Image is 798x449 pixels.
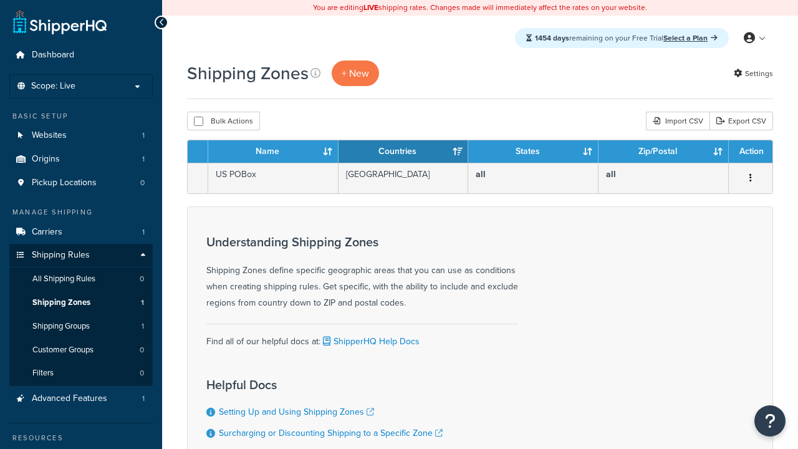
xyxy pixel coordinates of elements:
[32,50,74,60] span: Dashboard
[754,405,786,437] button: Open Resource Center
[206,235,518,249] h3: Understanding Shipping Zones
[142,321,144,332] span: 1
[13,9,107,34] a: ShipperHQ Home
[535,32,569,44] strong: 1454 days
[9,387,153,410] a: Advanced Features 1
[208,163,339,193] td: US POBox
[9,207,153,218] div: Manage Shipping
[468,140,598,163] th: States: activate to sort column ascending
[140,274,144,284] span: 0
[32,368,54,379] span: Filters
[32,130,67,141] span: Websites
[32,250,90,261] span: Shipping Rules
[9,148,153,171] a: Origins 1
[332,60,379,86] a: + New
[32,154,60,165] span: Origins
[32,274,95,284] span: All Shipping Rules
[598,140,729,163] th: Zip/Postal: activate to sort column ascending
[9,291,153,314] a: Shipping Zones 1
[187,112,260,130] button: Bulk Actions
[142,227,145,238] span: 1
[9,244,153,267] a: Shipping Rules
[363,2,378,13] b: LIVE
[141,297,144,308] span: 1
[206,378,443,392] h3: Helpful Docs
[9,387,153,410] li: Advanced Features
[140,345,144,355] span: 0
[646,112,709,130] div: Import CSV
[515,28,729,48] div: remaining on your Free Trial
[206,235,518,311] div: Shipping Zones define specific geographic areas that you can use as conditions when creating ship...
[140,368,144,379] span: 0
[9,268,153,291] a: All Shipping Rules 0
[339,140,469,163] th: Countries: activate to sort column ascending
[729,140,772,163] th: Action
[32,178,97,188] span: Pickup Locations
[9,291,153,314] li: Shipping Zones
[32,345,94,355] span: Customer Groups
[9,44,153,67] a: Dashboard
[9,339,153,362] a: Customer Groups 0
[31,81,75,92] span: Scope: Live
[9,433,153,443] div: Resources
[320,335,420,348] a: ShipperHQ Help Docs
[9,244,153,386] li: Shipping Rules
[342,66,369,80] span: + New
[32,227,62,238] span: Carriers
[606,168,616,181] b: all
[339,163,469,193] td: [GEOGRAPHIC_DATA]
[219,405,374,418] a: Setting Up and Using Shipping Zones
[187,61,309,85] h1: Shipping Zones
[476,168,486,181] b: all
[734,65,773,82] a: Settings
[32,321,90,332] span: Shipping Groups
[663,32,718,44] a: Select a Plan
[206,324,518,350] div: Find all of our helpful docs at:
[9,362,153,385] a: Filters 0
[9,362,153,385] li: Filters
[32,393,107,404] span: Advanced Features
[9,124,153,147] li: Websites
[208,140,339,163] th: Name: activate to sort column ascending
[9,315,153,338] a: Shipping Groups 1
[9,268,153,291] li: All Shipping Rules
[9,315,153,338] li: Shipping Groups
[709,112,773,130] a: Export CSV
[9,171,153,195] a: Pickup Locations 0
[32,297,90,308] span: Shipping Zones
[142,130,145,141] span: 1
[9,339,153,362] li: Customer Groups
[219,427,443,440] a: Surcharging or Discounting Shipping to a Specific Zone
[9,148,153,171] li: Origins
[9,111,153,122] div: Basic Setup
[140,178,145,188] span: 0
[9,221,153,244] li: Carriers
[142,154,145,165] span: 1
[9,124,153,147] a: Websites 1
[9,221,153,244] a: Carriers 1
[142,393,145,404] span: 1
[9,171,153,195] li: Pickup Locations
